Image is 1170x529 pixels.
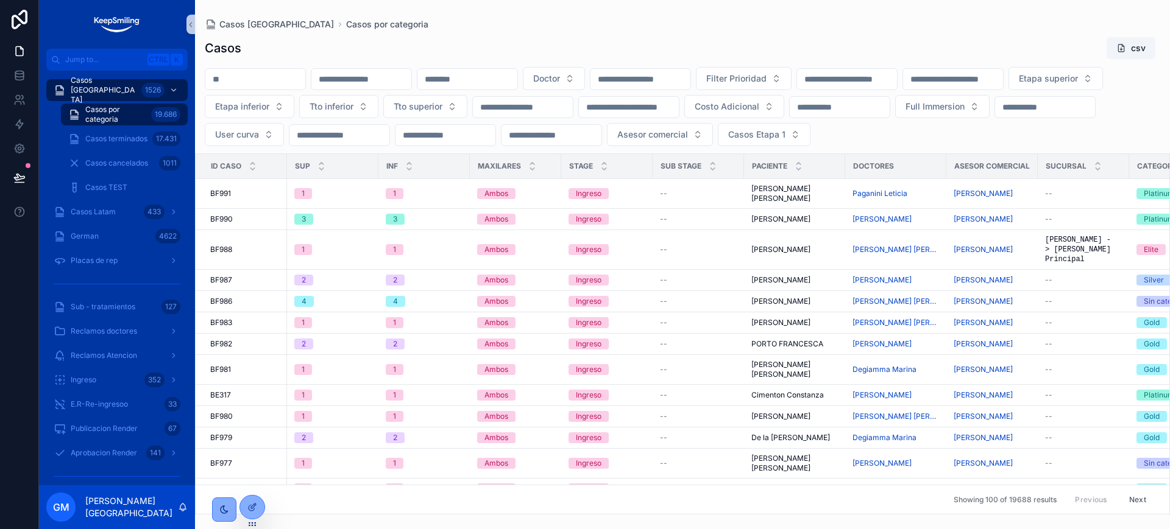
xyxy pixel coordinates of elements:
[576,390,601,401] div: Ingreso
[751,245,838,254] a: [PERSON_NAME]
[386,244,463,255] a: 1
[393,275,397,286] div: 2
[1045,296,1122,306] a: --
[152,131,180,146] div: 17.431
[1045,296,1052,306] span: --
[569,296,645,307] a: Ingreso
[71,231,99,241] span: German
[46,49,188,71] button: Jump to...CtrlK
[294,188,371,199] a: 1
[210,339,280,349] a: BF982
[61,128,188,150] a: Casos terminados17.431
[1144,317,1160,328] div: Gold
[61,152,188,174] a: Casos cancelados1011
[660,318,737,328] a: --
[751,360,838,379] span: [PERSON_NAME] [PERSON_NAME]
[386,411,463,422] a: 1
[660,275,737,285] a: --
[294,317,371,328] a: 1
[569,214,645,225] a: Ingreso
[302,244,305,255] div: 1
[210,296,232,306] span: BF986
[46,345,188,366] a: Reclamos Atencion
[751,275,838,285] a: [PERSON_NAME]
[853,296,939,306] a: [PERSON_NAME] [PERSON_NAME] [PERSON_NAME]
[210,339,232,349] span: BF982
[210,275,280,285] a: BF987
[165,421,180,436] div: 67
[484,296,508,307] div: Ambos
[1045,189,1052,198] span: --
[294,275,371,286] a: 2
[1144,244,1158,255] div: Elite
[141,83,165,97] div: 1526
[906,100,965,113] span: Full Immersion
[477,411,554,422] a: Ambos
[71,207,116,217] span: Casos Latam
[853,189,939,198] a: Paganini Leticia
[46,393,188,415] a: E.R-Re-ingresoo33
[386,364,463,375] a: 1
[310,100,353,113] span: Tto inferior
[1045,412,1052,421] span: --
[954,189,1013,198] span: [PERSON_NAME]
[660,412,667,421] span: --
[607,123,713,146] button: Select Button
[210,189,280,198] a: BF991
[853,339,912,349] span: [PERSON_NAME]
[853,318,939,328] a: [PERSON_NAME] [PERSON_NAME]
[65,55,143,65] span: Jump to...
[210,318,232,328] span: BF983
[346,18,428,30] span: Casos por categoria
[954,339,1013,349] a: [PERSON_NAME]
[159,156,180,170] div: 1011
[386,317,463,328] a: 1
[853,412,939,421] a: [PERSON_NAME] [PERSON_NAME]
[751,184,838,203] a: [PERSON_NAME] [PERSON_NAME]
[302,296,307,307] div: 4
[660,245,737,254] a: --
[696,67,792,90] button: Select Button
[853,214,912,224] a: [PERSON_NAME]
[294,338,371,349] a: 2
[660,390,667,400] span: --
[205,18,334,30] a: Casos [GEOGRAPHIC_DATA]
[718,123,810,146] button: Select Button
[569,244,645,255] a: Ingreso
[147,54,169,66] span: Ctrl
[576,411,601,422] div: Ingreso
[853,390,912,400] a: [PERSON_NAME]
[660,296,667,306] span: --
[46,79,188,101] a: Casos [GEOGRAPHIC_DATA]1526
[660,318,667,328] span: --
[695,100,759,113] span: Costo Adicional
[751,339,823,349] span: PORTO FRANCESCA
[393,411,396,422] div: 1
[1045,214,1122,224] a: --
[71,256,118,265] span: Placas de rep
[751,412,810,421] span: [PERSON_NAME]
[853,189,907,198] span: Paganini Leticia
[576,317,601,328] div: Ingreso
[853,245,939,254] a: [PERSON_NAME] [PERSON_NAME]
[1045,318,1122,328] a: --
[660,189,737,198] a: --
[210,365,280,374] a: BF981
[210,189,231,198] span: BF991
[853,365,916,374] a: Degiamma Marina
[954,365,1013,374] span: [PERSON_NAME]
[161,300,180,314] div: 127
[151,107,180,122] div: 19.686
[569,188,645,199] a: Ingreso
[569,364,645,375] a: Ingreso
[484,244,508,255] div: Ambos
[71,375,96,385] span: Ingreso
[660,296,737,306] a: --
